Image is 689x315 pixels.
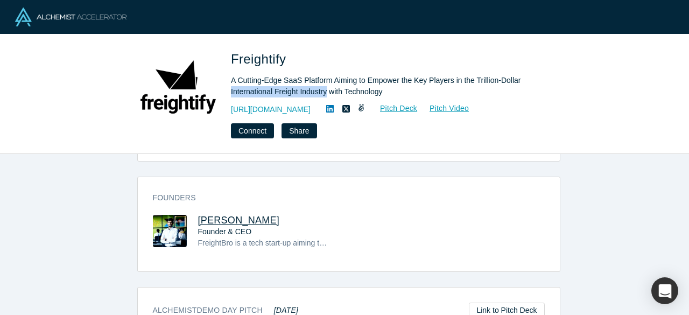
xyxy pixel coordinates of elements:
[15,8,126,26] img: Alchemist Logo
[153,192,530,204] h3: Founders
[140,50,216,125] img: Freightify's Logo
[231,75,532,97] div: A Cutting-Edge SaaS Platform Aiming to Empower the Key Players in the Trillion-Dollar Internation...
[282,123,317,138] button: Share
[231,123,274,138] button: Connect
[231,52,290,66] span: Freightify
[368,102,418,115] a: Pitch Deck
[153,215,187,247] img: Raghavendran Viswanathan's Profile Image
[274,306,298,314] em: [DATE]
[198,227,252,236] span: Founder & CEO
[231,104,311,115] a: [URL][DOMAIN_NAME]
[418,102,469,115] a: Pitch Video
[198,215,280,226] a: [PERSON_NAME]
